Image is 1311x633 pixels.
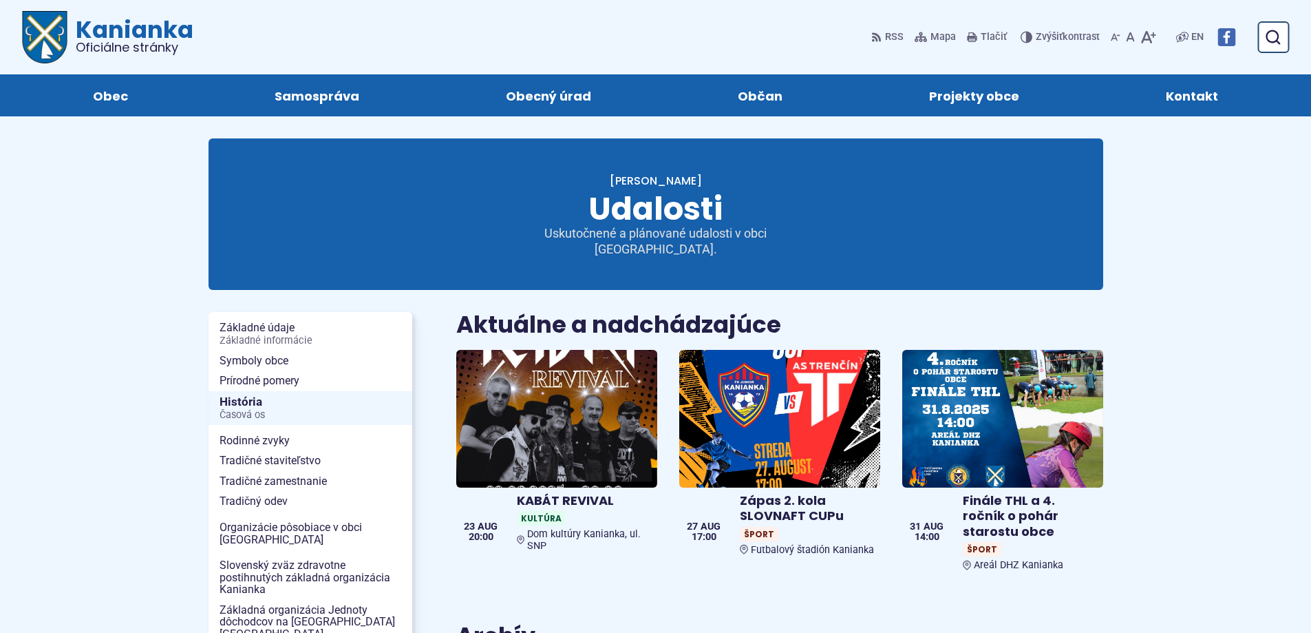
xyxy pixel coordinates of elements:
a: Logo Kanianka, prejsť na domovskú stránku. [22,11,193,63]
span: aug [478,522,498,532]
a: Mapa [912,23,959,52]
span: Udalosti [588,187,723,231]
span: Časová os [220,410,401,421]
a: Tradičné staviteľstvo [209,450,412,471]
span: Šport [963,542,1001,557]
span: Tradičné zamestnanie [220,471,401,492]
a: Finále THL a 4. ročník o pohár starostu obce ŠportAreál DHZ Kanianka 31 aug 14:00 [902,350,1103,577]
span: Futbalový štadión Kanianka [751,544,874,556]
span: Samospráva [275,74,359,116]
span: aug [701,522,721,532]
a: Rodinné zvyky [209,430,412,451]
span: 27 [687,522,698,532]
a: HistóriaČasová os [209,391,412,425]
h4: Finále THL a 4. ročník o pohár starostu obce [963,493,1098,540]
span: Areál DHZ Kanianka [974,559,1063,571]
span: Základné údaje [220,318,401,350]
span: Projekty obce [929,74,1019,116]
a: Občan [679,74,842,116]
span: Dom kultúry Kanianka, ul. SNP [527,528,652,552]
span: Kultúra [517,511,566,526]
span: Šport [740,527,778,541]
button: Zmenšiť veľkosť písma [1108,23,1123,52]
img: Prejsť na domovskú stránku [22,11,67,63]
span: 17:00 [687,532,721,542]
span: Tradičné staviteľstvo [220,450,401,471]
a: Prírodné pomery [209,371,412,391]
button: Zvýšiťkontrast [1021,23,1102,52]
a: [PERSON_NAME] [610,173,702,189]
button: Tlačiť [964,23,1010,52]
a: Tradičné zamestnanie [209,471,412,492]
p: Uskutočnené a plánované udalosti v obci [GEOGRAPHIC_DATA]. [491,226,821,257]
span: Kanianka [67,18,193,54]
span: Mapa [930,29,956,45]
span: kontrast [1036,32,1100,43]
span: RSS [885,29,904,45]
a: Samospráva [215,74,418,116]
span: Oficiálne stránky [76,41,193,54]
span: Slovenský zväz zdravotne postihnutých základná organizácia Kanianka [220,555,401,600]
span: Obecný úrad [506,74,591,116]
span: 23 [464,522,475,532]
a: Projekty obce [870,74,1079,116]
span: aug [924,522,944,532]
span: Základné informácie [220,335,401,346]
span: História [220,391,401,425]
a: EN [1189,29,1206,45]
h4: KABÁT REVIVAL [517,493,652,509]
a: KABÁT REVIVAL KultúraDom kultúry Kanianka, ul. SNP 23 aug 20:00 [456,350,657,558]
span: 20:00 [464,532,498,542]
span: Tradičný odev [220,491,401,512]
span: Občan [738,74,782,116]
span: 31 [910,522,921,532]
button: Nastaviť pôvodnú veľkosť písma [1123,23,1138,52]
a: Zápas 2. kola SLOVNAFT CUPu ŠportFutbalový štadión Kanianka 27 aug 17:00 [679,350,880,561]
span: Tlačiť [981,32,1007,43]
span: Symboly obce [220,351,401,371]
a: Kontakt [1107,74,1278,116]
a: Obecný úrad [446,74,650,116]
a: Obec [33,74,187,116]
a: RSS [871,23,906,52]
a: Slovenský zväz zdravotne postihnutých základná organizácia Kanianka [209,555,412,600]
span: Rodinné zvyky [220,430,401,451]
a: Tradičný odev [209,491,412,512]
span: Kontakt [1166,74,1218,116]
span: Obec [93,74,128,116]
a: Symboly obce [209,351,412,371]
span: Prírodné pomery [220,371,401,391]
button: Zväčšiť veľkosť písma [1138,23,1159,52]
span: EN [1191,29,1204,45]
h4: Zápas 2. kola SLOVNAFT CUPu [740,493,875,524]
span: 14:00 [910,532,944,542]
a: Základné údajeZákladné informácie [209,318,412,350]
span: Organizácie pôsobiace v obci [GEOGRAPHIC_DATA] [220,517,401,550]
img: Prejsť na Facebook stránku [1217,28,1235,46]
a: Organizácie pôsobiace v obci [GEOGRAPHIC_DATA] [209,517,412,550]
span: Zvýšiť [1036,31,1063,43]
h2: Aktuálne a nadchádzajúce [456,312,1103,338]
